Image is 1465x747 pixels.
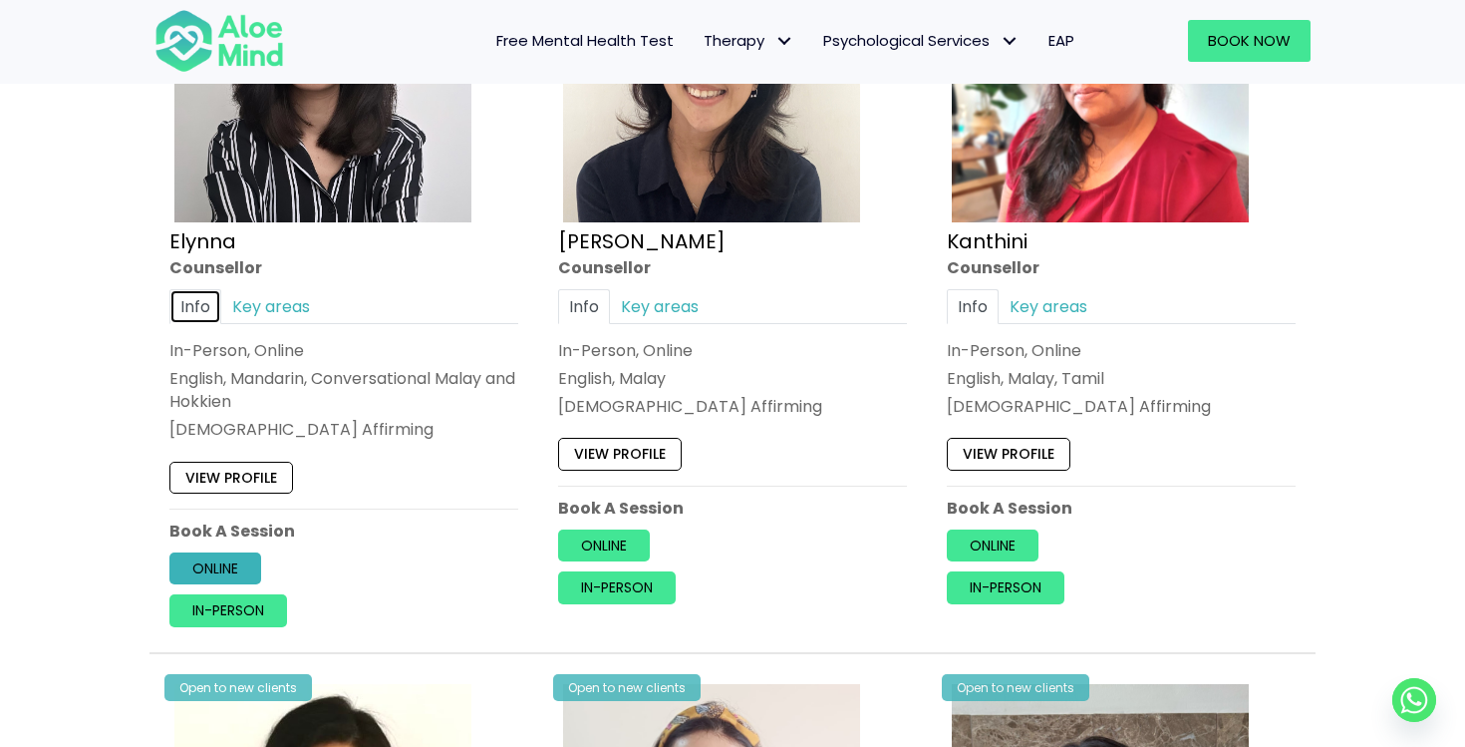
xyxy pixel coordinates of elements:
[610,289,710,324] a: Key areas
[558,256,907,279] div: Counsellor
[164,674,312,701] div: Open to new clients
[496,30,674,51] span: Free Mental Health Test
[947,530,1038,561] a: Online
[558,227,726,255] a: [PERSON_NAME]
[1208,30,1291,51] span: Book Now
[169,419,518,442] div: [DEMOGRAPHIC_DATA] Affirming
[947,289,999,324] a: Info
[169,462,293,494] a: View profile
[558,367,907,390] p: English, Malay
[947,439,1070,471] a: View profile
[558,396,907,419] div: [DEMOGRAPHIC_DATA] Affirming
[154,8,284,74] img: Aloe mind Logo
[769,27,798,56] span: Therapy: submenu
[689,20,808,62] a: TherapyTherapy: submenu
[942,674,1089,701] div: Open to new clients
[558,339,907,362] div: In-Person, Online
[995,27,1024,56] span: Psychological Services: submenu
[1033,20,1089,62] a: EAP
[823,30,1019,51] span: Psychological Services
[169,520,518,543] p: Book A Session
[169,256,518,279] div: Counsellor
[947,367,1296,390] p: English, Malay, Tamil
[558,289,610,324] a: Info
[1188,20,1311,62] a: Book Now
[947,396,1296,419] div: [DEMOGRAPHIC_DATA] Affirming
[999,289,1098,324] a: Key areas
[169,553,261,584] a: Online
[1392,678,1436,722] a: Whatsapp
[169,289,221,324] a: Info
[169,595,287,627] a: In-person
[947,572,1064,604] a: In-person
[947,256,1296,279] div: Counsellor
[947,339,1296,362] div: In-Person, Online
[558,572,676,604] a: In-person
[481,20,689,62] a: Free Mental Health Test
[1048,30,1074,51] span: EAP
[947,497,1296,520] p: Book A Session
[553,674,701,701] div: Open to new clients
[947,227,1027,255] a: Kanthini
[808,20,1033,62] a: Psychological ServicesPsychological Services: submenu
[704,30,793,51] span: Therapy
[169,339,518,362] div: In-Person, Online
[558,439,682,471] a: View profile
[169,367,518,413] p: English, Mandarin, Conversational Malay and Hokkien
[558,530,650,561] a: Online
[169,227,236,255] a: Elynna
[310,20,1089,62] nav: Menu
[558,497,907,520] p: Book A Session
[221,289,321,324] a: Key areas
